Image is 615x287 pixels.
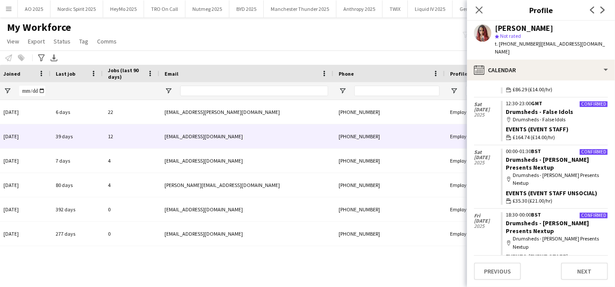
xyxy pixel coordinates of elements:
[159,149,333,173] div: [EMAIL_ADDRESS][DOMAIN_NAME]
[103,0,144,17] button: HeyMo 2025
[50,149,103,173] div: 7 days
[333,222,445,246] div: [PHONE_NUMBER]
[50,197,103,221] div: 392 days
[339,87,346,95] button: Open Filter Menu
[474,107,501,112] span: [DATE]
[7,21,71,34] span: My Workforce
[506,212,608,217] div: 18:30-00:00
[495,24,553,32] div: [PERSON_NAME]
[36,53,47,63] app-action-btn: Advanced filters
[474,160,501,165] span: 2025
[180,86,328,96] input: Email Filter Input
[339,70,354,77] span: Phone
[466,86,495,96] input: Profile Filter Input
[50,0,103,17] button: Nordic Spirit 2025
[229,0,264,17] button: BYD 2025
[506,171,608,187] div: Drumsheds - [PERSON_NAME] Presents Nextup
[49,53,59,63] app-action-btn: Export XLSX
[50,222,103,246] div: 277 days
[474,102,501,107] span: Sat
[50,173,103,197] div: 80 days
[513,197,553,205] span: £35.30 (£21.00/hr)
[506,101,608,106] div: 12:30-23:00
[506,108,574,116] a: Drumsheds - False Idols
[579,149,608,155] div: Confirmed
[54,37,71,45] span: Status
[79,37,88,45] span: Tag
[561,263,608,280] button: Next
[506,149,608,154] div: 00:00-01:30
[474,224,501,229] span: 2025
[513,86,553,93] span: £86.29 (£14.00/hr)
[506,156,589,171] a: Drumsheds - [PERSON_NAME] Presents Nextup
[506,219,589,235] a: Drumsheds - [PERSON_NAME] Presents Nextup
[333,124,445,148] div: [PHONE_NUMBER]
[165,87,172,95] button: Open Filter Menu
[408,0,453,17] button: Liquid IV 2025
[445,100,501,124] div: Employed Crew
[495,40,605,55] span: | [EMAIL_ADDRESS][DOMAIN_NAME]
[28,37,45,45] span: Export
[24,36,48,47] a: Export
[50,36,74,47] a: Status
[159,197,333,221] div: [EMAIL_ADDRESS][DOMAIN_NAME]
[467,60,615,80] div: Calendar
[165,70,178,77] span: Email
[506,253,608,260] div: Events (Event Staff)
[103,222,159,246] div: 0
[354,86,440,96] input: Phone Filter Input
[333,197,445,221] div: [PHONE_NUMBER]
[474,263,521,280] button: Previous
[453,0,496,17] button: Genesis 2025
[3,87,11,95] button: Open Filter Menu
[3,70,20,77] span: Joined
[495,40,540,47] span: t. [PHONE_NUMBER]
[474,112,501,117] span: 2025
[50,100,103,124] div: 6 days
[103,173,159,197] div: 4
[185,0,229,17] button: Nutmeg 2025
[103,124,159,148] div: 12
[18,0,50,17] button: AO 2025
[159,124,333,148] div: [EMAIL_ADDRESS][DOMAIN_NAME]
[103,197,159,221] div: 0
[94,36,120,47] a: Comms
[467,4,615,16] h3: Profile
[159,222,333,246] div: [EMAIL_ADDRESS][DOMAIN_NAME]
[531,148,541,154] span: BST
[144,0,185,17] button: TRO On Call
[103,100,159,124] div: 22
[474,213,501,218] span: Fri
[506,189,608,197] div: Events (Event Staff Unsocial)
[474,155,501,160] span: [DATE]
[264,0,336,17] button: Manchester Thunder 2025
[445,222,501,246] div: Employed Crew
[445,197,501,221] div: Employed Crew
[579,212,608,219] div: Confirmed
[474,218,501,224] span: [DATE]
[50,124,103,148] div: 39 days
[333,173,445,197] div: [PHONE_NUMBER]
[450,70,467,77] span: Profile
[474,150,501,155] span: Sat
[3,36,23,47] a: View
[76,36,92,47] a: Tag
[513,133,555,141] span: £164.74 (£14.00/hr)
[159,100,333,124] div: [EMAIL_ADDRESS][PERSON_NAME][DOMAIN_NAME]
[159,173,333,197] div: [PERSON_NAME][EMAIL_ADDRESS][DOMAIN_NAME]
[506,125,608,133] div: Events (Event Staff)
[579,101,608,107] div: Confirmed
[103,149,159,173] div: 4
[445,173,501,197] div: Employed Crew
[445,124,501,148] div: Employed Crew
[531,211,541,218] span: BST
[506,116,608,123] div: Drumsheds - False Idols
[7,37,19,45] span: View
[531,100,543,107] span: GMT
[506,235,608,250] div: Drumsheds - [PERSON_NAME] Presents Nextup
[336,0,383,17] button: Anthropy 2025
[19,86,45,96] input: Joined Filter Input
[56,70,75,77] span: Last job
[333,149,445,173] div: [PHONE_NUMBER]
[383,0,408,17] button: TWIX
